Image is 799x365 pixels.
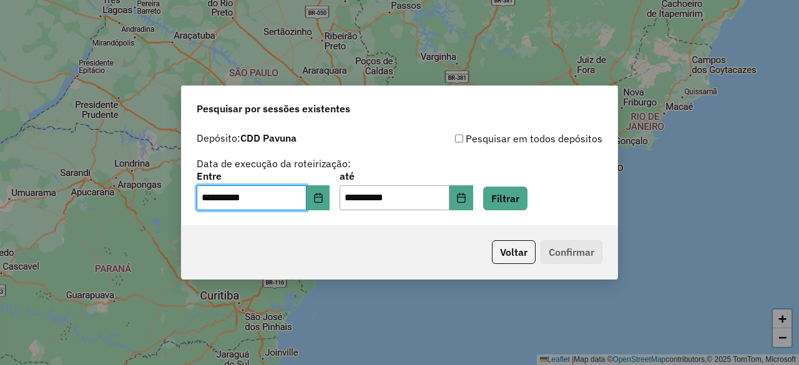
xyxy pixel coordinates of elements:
button: Choose Date [306,185,330,210]
span: Pesquisar por sessões existentes [197,101,350,116]
button: Choose Date [449,185,473,210]
strong: CDD Pavuna [240,132,297,144]
button: Voltar [492,240,536,264]
div: Pesquisar em todos depósitos [399,131,602,146]
label: até [340,168,473,183]
label: Data de execução da roteirização: [197,156,351,171]
label: Depósito: [197,130,297,145]
label: Entre [197,168,330,183]
button: Filtrar [483,187,527,210]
